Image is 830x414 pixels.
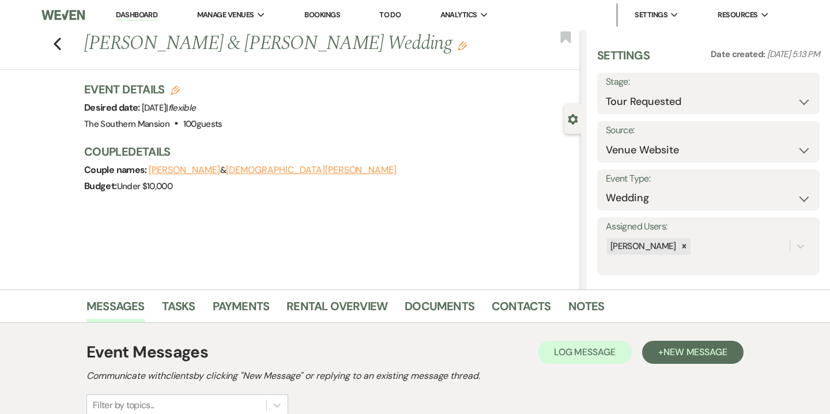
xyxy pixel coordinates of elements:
[213,297,270,322] a: Payments
[642,341,744,364] button: +New Message
[116,10,157,21] a: Dashboard
[84,164,149,176] span: Couple names:
[606,219,811,235] label: Assigned Users:
[84,101,142,114] span: Desired date:
[440,9,477,21] span: Analytics
[183,118,222,130] span: 100 guests
[149,164,397,176] span: &
[606,74,811,91] label: Stage:
[142,102,195,114] span: [DATE] |
[304,10,340,20] a: Bookings
[606,122,811,139] label: Source:
[162,297,195,322] a: Tasks
[767,48,820,60] span: [DATE] 5:13 PM
[197,9,254,21] span: Manage Venues
[93,398,154,412] div: Filter by topics...
[379,10,401,20] a: To Do
[554,346,616,358] span: Log Message
[84,30,477,58] h1: [PERSON_NAME] & [PERSON_NAME] Wedding
[711,48,767,60] span: Date created:
[538,341,632,364] button: Log Message
[84,81,222,97] h3: Event Details
[117,180,173,192] span: Under $10,000
[86,369,744,383] h2: Communicate with clients by clicking "New Message" or replying to an existing message thread.
[226,165,397,175] button: [DEMOGRAPHIC_DATA][PERSON_NAME]
[568,113,578,124] button: Close lead details
[492,297,551,322] a: Contacts
[606,171,811,187] label: Event Type:
[607,238,678,255] div: [PERSON_NAME]
[84,118,169,130] span: The Southern Mansion
[41,3,85,27] img: Weven Logo
[718,9,757,21] span: Resources
[635,9,667,21] span: Settings
[597,47,650,73] h3: Settings
[568,297,605,322] a: Notes
[168,102,196,114] span: flexible
[286,297,387,322] a: Rental Overview
[84,180,117,192] span: Budget:
[149,165,220,175] button: [PERSON_NAME]
[86,297,145,322] a: Messages
[405,297,474,322] a: Documents
[84,144,569,160] h3: Couple Details
[663,346,727,358] span: New Message
[458,40,467,51] button: Edit
[86,340,208,364] h1: Event Messages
